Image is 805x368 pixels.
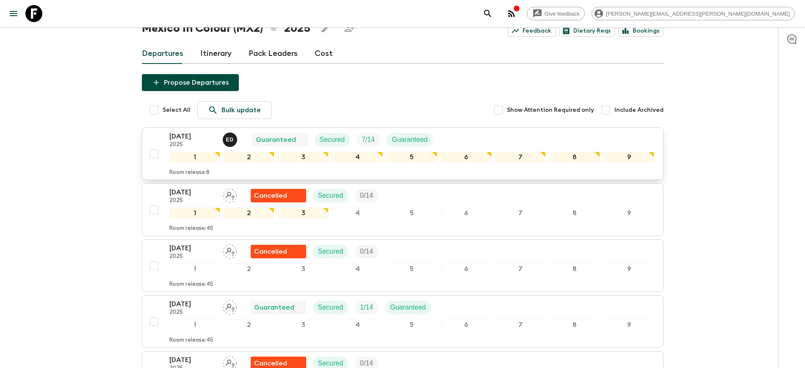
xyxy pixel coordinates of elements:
div: 8 [549,263,600,274]
span: Share this itinerary [341,20,358,37]
div: Trip Fill [357,133,380,147]
p: 2025 [169,141,216,148]
div: 4 [332,152,383,163]
p: Secured [318,302,343,313]
div: 5 [386,263,437,274]
a: Dietary Reqs [559,25,615,37]
p: Room release: 8 [169,169,210,176]
span: Select All [163,106,191,114]
a: Give feedback [527,7,585,20]
h1: Mexico In Colour (MX2) 2025 [142,20,310,37]
span: Assign pack leader [223,303,237,310]
p: [DATE] [169,243,216,253]
span: [PERSON_NAME][EMAIL_ADDRESS][PERSON_NAME][DOMAIN_NAME] [601,11,794,17]
div: Secured [313,189,349,202]
div: 2 [224,319,274,330]
p: Room release: 45 [169,281,213,288]
button: search adventures [479,5,496,22]
div: 6 [441,263,492,274]
button: [DATE]2025Assign pack leaderGuaranteedSecuredTrip FillGuaranteed123456789Room release:45 [142,295,664,348]
span: Include Archived [614,106,664,114]
div: 8 [549,208,600,219]
div: 4 [332,263,383,274]
div: 7 [495,319,546,330]
p: 2025 [169,253,216,260]
div: 1 [169,263,220,274]
div: 3 [278,152,329,163]
p: 7 / 14 [362,135,375,145]
a: Departures [142,44,183,64]
p: Guaranteed [392,135,428,145]
div: Trip Fill [355,301,378,314]
p: Secured [318,246,343,257]
div: 1 [169,152,220,163]
div: 7 [495,152,546,163]
div: Flash Pack cancellation [251,245,306,258]
div: 9 [603,152,654,163]
div: 5 [386,319,437,330]
span: Assign pack leader [223,247,237,254]
p: 2025 [169,197,216,204]
a: Feedback [508,25,556,37]
button: [DATE]2025Assign pack leaderFlash Pack cancellationSecuredTrip Fill123456789Room release:45 [142,183,664,236]
div: 3 [278,263,329,274]
div: Trip Fill [355,189,378,202]
p: [DATE] [169,299,216,309]
div: 8 [549,319,600,330]
p: 2025 [169,309,216,316]
div: 8 [549,152,600,163]
p: [DATE] [169,355,216,365]
button: menu [5,5,22,22]
p: [DATE] [169,131,216,141]
div: 6 [441,208,492,219]
p: 1 / 14 [360,302,373,313]
p: Cancelled [254,191,287,201]
div: 3 [278,208,329,219]
div: 1 [169,208,220,219]
div: Flash Pack cancellation [251,189,306,202]
p: E D [226,136,234,143]
p: Cancelled [254,246,287,257]
span: Give feedback [540,11,584,17]
a: Cost [315,44,333,64]
button: ED [223,133,239,147]
p: Room release: 45 [169,337,213,344]
p: 0 / 14 [360,191,373,201]
p: Guaranteed [254,302,294,313]
p: 0 / 14 [360,246,373,257]
span: Assign pack leader [223,359,237,365]
p: Guaranteed [256,135,296,145]
a: Pack Leaders [249,44,298,64]
div: Trip Fill [355,245,378,258]
div: 4 [332,208,383,219]
div: 5 [386,208,437,219]
div: [PERSON_NAME][EMAIL_ADDRESS][PERSON_NAME][DOMAIN_NAME] [592,7,795,20]
button: Edit this itinerary [317,20,334,37]
a: Itinerary [200,44,232,64]
div: 1 [169,319,220,330]
button: Propose Departures [142,74,239,91]
div: 4 [332,319,383,330]
div: Secured [313,245,349,258]
div: 9 [603,319,654,330]
div: 3 [278,319,329,330]
button: [DATE]2025Ernesto Deciga AlcàntaraGuaranteedSecuredTrip FillGuaranteed123456789Room release:8 [142,127,664,180]
div: Secured [313,301,349,314]
div: 2 [224,263,274,274]
p: Secured [320,135,345,145]
button: [DATE]2025Assign pack leaderFlash Pack cancellationSecuredTrip Fill123456789Room release:45 [142,239,664,292]
div: 2 [224,208,274,219]
div: 6 [441,152,492,163]
div: 6 [441,319,492,330]
div: 2 [224,152,274,163]
p: Room release: 45 [169,225,213,232]
div: 7 [495,208,546,219]
p: [DATE] [169,187,216,197]
p: Secured [318,191,343,201]
div: 9 [603,208,654,219]
a: Bookings [618,25,664,37]
div: Secured [315,133,350,147]
span: Ernesto Deciga Alcàntara [223,135,239,142]
a: Bulk update [197,101,271,119]
p: Bulk update [221,105,261,115]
